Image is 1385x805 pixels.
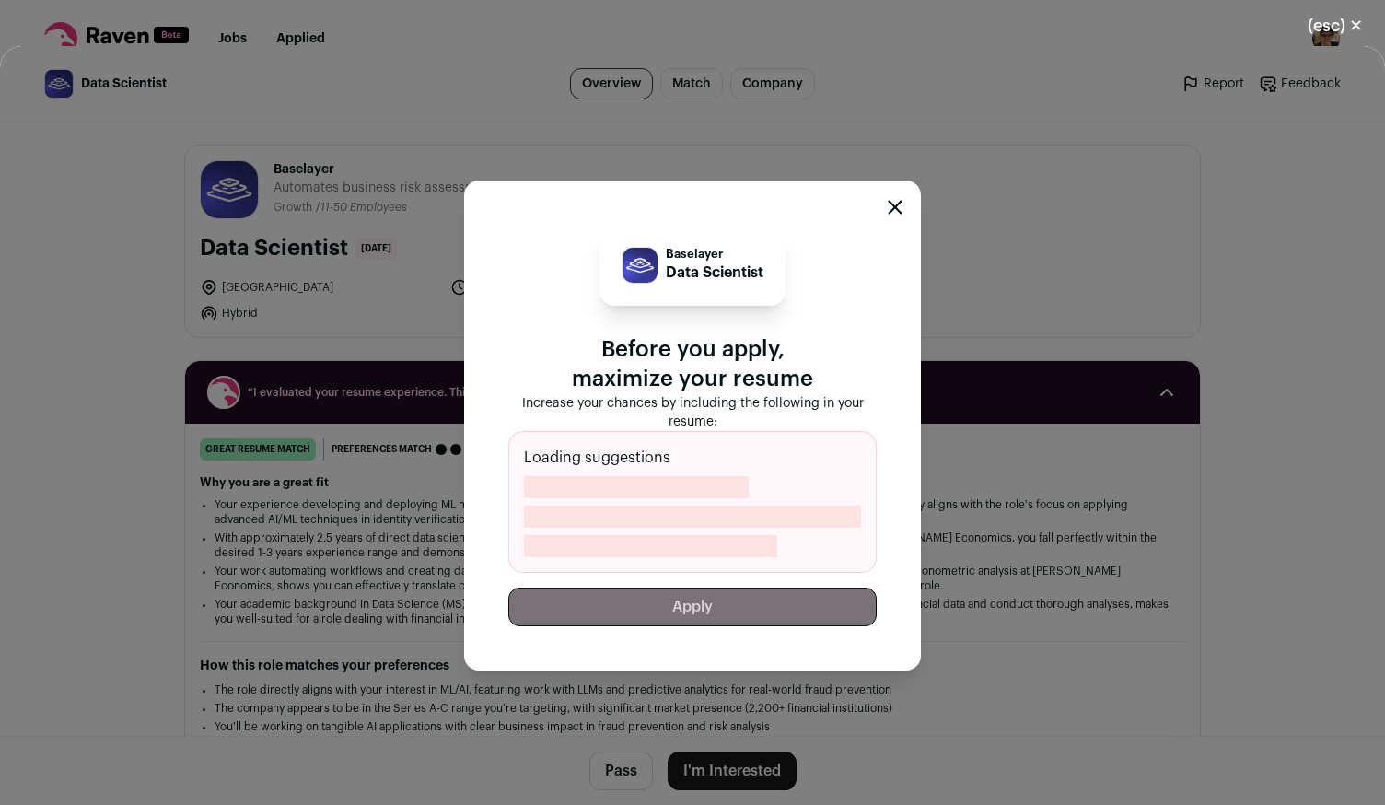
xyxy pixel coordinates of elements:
[508,335,877,394] p: Before you apply, maximize your resume
[508,394,877,431] p: Increase your chances by including the following in your resume:
[888,200,902,215] button: Close modal
[1286,6,1385,46] button: Close modal
[666,262,763,284] p: Data Scientist
[623,248,658,283] img: 6184b52997b2e780bc0c092b1898ecef9e74a1caaa7e4ade807eaf5a462aa364.jpg
[508,431,877,573] div: Loading suggestions
[666,247,763,262] p: Baselayer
